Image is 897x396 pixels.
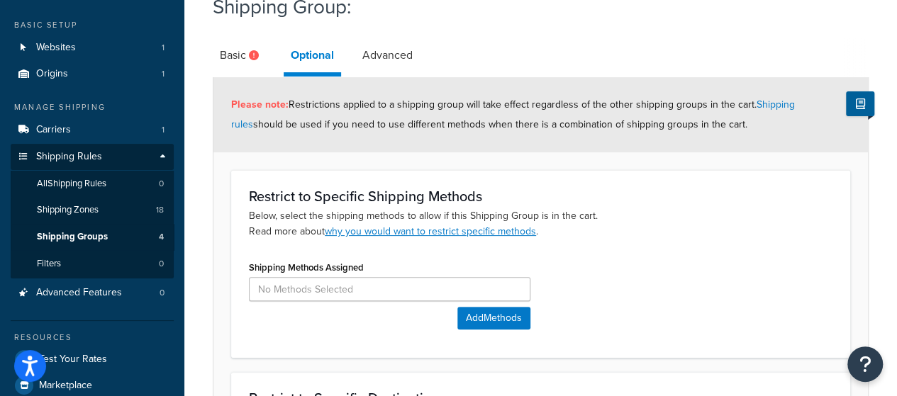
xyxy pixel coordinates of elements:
[11,280,174,306] li: Advanced Features
[36,42,76,54] span: Websites
[11,19,174,31] div: Basic Setup
[159,178,164,190] span: 0
[11,280,174,306] a: Advanced Features0
[457,307,530,329] button: AddMethods
[847,346,883,382] button: Open Resource Center
[11,224,174,250] li: Shipping Groups
[11,117,174,143] a: Carriers1
[37,204,99,216] span: Shipping Zones
[284,38,341,77] a: Optional
[11,101,174,113] div: Manage Shipping
[249,188,832,204] h3: Restrict to Specific Shipping Methods
[11,171,174,197] a: AllShipping Rules0
[11,332,174,344] div: Resources
[231,97,289,112] strong: Please note:
[213,38,269,72] a: Basic
[11,35,174,61] a: Websites1
[11,117,174,143] li: Carriers
[355,38,420,72] a: Advanced
[159,231,164,243] span: 4
[846,91,874,116] button: Show Help Docs
[249,208,832,239] p: Below, select the shipping methods to allow if this Shipping Group is in the cart. Read more about .
[11,197,174,223] a: Shipping Zones18
[162,68,165,80] span: 1
[11,197,174,223] li: Shipping Zones
[160,287,165,299] span: 0
[11,144,174,278] li: Shipping Rules
[36,151,102,163] span: Shipping Rules
[37,178,106,190] span: All Shipping Rules
[156,204,164,216] span: 18
[159,258,164,270] span: 0
[162,124,165,136] span: 1
[162,42,165,54] span: 1
[11,346,174,372] a: Test Your Rates
[36,68,68,80] span: Origins
[11,224,174,250] a: Shipping Groups4
[37,231,108,243] span: Shipping Groups
[249,277,530,301] input: No Methods Selected
[11,61,174,87] a: Origins1
[36,124,71,136] span: Carriers
[39,380,92,392] span: Marketplace
[249,262,364,273] label: Shipping Methods Assigned
[11,35,174,61] li: Websites
[11,251,174,277] a: Filters0
[231,97,795,132] span: Restrictions applied to a shipping group will take effect regardless of the other shipping groups...
[37,258,61,270] span: Filters
[39,353,107,366] span: Test Your Rates
[36,287,122,299] span: Advanced Features
[325,224,536,239] a: why you would want to restrict specific methods
[11,144,174,170] a: Shipping Rules
[11,61,174,87] li: Origins
[11,251,174,277] li: Filters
